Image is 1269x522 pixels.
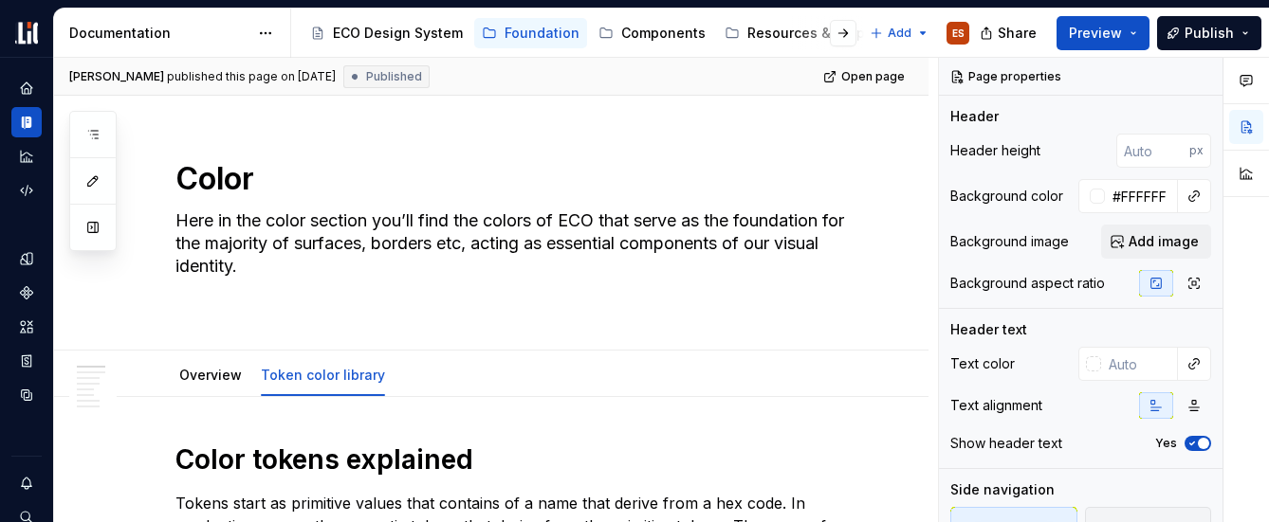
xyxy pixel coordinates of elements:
div: Foundation [505,24,579,43]
a: Storybook stories [11,346,42,376]
a: Token color library [261,367,385,383]
div: ES [952,26,965,41]
span: Share [998,24,1037,43]
a: Analytics [11,141,42,171]
div: Background aspect ratio [950,274,1105,293]
input: Auto [1101,347,1178,381]
a: Components [591,18,713,48]
span: Add image [1129,232,1199,251]
div: Header text [950,320,1027,339]
input: Auto [1116,134,1189,168]
h1: Color tokens explained [175,442,853,477]
div: Side navigation [950,480,1055,499]
div: published this page on [DATE] [167,69,336,84]
span: Add [888,26,911,41]
div: Resources & Help [747,24,865,43]
div: Background color [950,187,1063,206]
input: Auto [1105,179,1178,213]
div: Show header text [950,434,1062,453]
a: Design tokens [11,243,42,274]
textarea: Here in the color section you’ll find the colors of ECO that serve as the foundation for the majo... [172,206,849,304]
div: Header height [950,141,1040,160]
div: Page tree [303,14,860,52]
div: Text color [950,354,1015,373]
a: ECO Design System [303,18,470,48]
button: Preview [1057,16,1149,50]
a: Foundation [474,18,587,48]
button: Add [864,20,935,46]
button: Notifications [11,468,42,498]
div: Overview [172,354,249,394]
div: Text alignment [950,396,1042,415]
a: Documentation [11,107,42,137]
textarea: Color [172,156,849,202]
div: Header [950,107,999,126]
a: Open page [818,63,913,90]
div: ECO Design System [333,24,463,43]
span: Published [366,69,422,84]
button: Share [970,16,1049,50]
a: Overview [179,367,242,383]
a: Code automation [11,175,42,206]
img: f0abbffb-d71d-4d32-b858-d34959bbcc23.png [15,22,38,45]
span: [PERSON_NAME] [69,69,164,84]
a: Home [11,73,42,103]
div: Documentation [69,24,248,43]
button: Add image [1101,225,1211,259]
span: Preview [1069,24,1122,43]
div: Background image [950,232,1069,251]
a: Assets [11,312,42,342]
a: Resources & Help [717,18,873,48]
label: Yes [1155,436,1177,451]
p: px [1189,143,1204,158]
a: Data sources [11,380,42,410]
span: Open page [841,69,905,84]
div: Token color library [253,354,393,394]
button: Publish [1157,16,1261,50]
span: Publish [1185,24,1234,43]
div: Components [621,24,706,43]
a: Components [11,278,42,308]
